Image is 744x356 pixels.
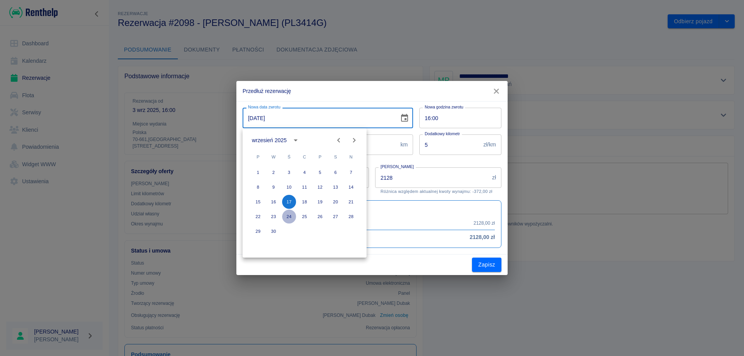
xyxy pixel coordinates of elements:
button: Zapisz [472,258,501,272]
button: 30 [267,224,281,238]
label: Dodatkowy kilometr [425,131,460,137]
button: 29 [251,224,265,238]
button: 27 [329,210,343,224]
span: sobota [329,149,343,165]
input: hh:mm [419,108,496,128]
button: 19 [313,195,327,209]
h6: 2128,00 zł [470,233,495,241]
button: 14 [344,180,358,194]
button: 5 [313,165,327,179]
button: 23 [267,210,281,224]
button: Previous month [331,132,346,148]
p: Różnica względem aktualnej kwoty wynajmu: -372,00 zł [381,189,496,194]
p: 2128,00 zł [474,220,495,227]
input: DD-MM-YYYY [243,108,394,128]
button: 15 [251,195,265,209]
span: piątek [313,149,327,165]
label: [PERSON_NAME] [381,164,414,170]
span: niedziela [344,149,358,165]
button: 28 [344,210,358,224]
h6: Podsumowanie [249,207,495,215]
span: wtorek [267,149,281,165]
p: km [400,141,408,149]
button: 24 [282,210,296,224]
button: 11 [298,180,312,194]
button: 1 [251,165,265,179]
button: Choose date, selected date is 17 wrz 2025 [397,110,412,126]
button: 4 [298,165,312,179]
div: wrzesień 2025 [252,136,287,144]
input: Kwota wynajmu od początkowej daty, nie samego aneksu. [375,167,489,188]
button: 7 [344,165,358,179]
button: calendar view is open, switch to year view [289,134,302,147]
p: zł/km [484,141,496,149]
label: Nowa godzina zwrotu [425,104,463,110]
button: 17 [282,195,296,209]
button: 8 [251,180,265,194]
button: 10 [282,180,296,194]
span: poniedziałek [251,149,265,165]
button: 25 [298,210,312,224]
button: 21 [344,195,358,209]
button: 22 [251,210,265,224]
button: 6 [329,165,343,179]
button: 13 [329,180,343,194]
button: 26 [313,210,327,224]
button: 12 [313,180,327,194]
label: Nowa data zwrotu [248,104,280,110]
button: 20 [329,195,343,209]
button: 2 [267,165,281,179]
span: czwartek [298,149,312,165]
button: 3 [282,165,296,179]
h2: Przedłuż rezerwację [236,81,508,101]
span: środa [282,149,296,165]
button: 9 [267,180,281,194]
p: zł [492,174,496,182]
button: Next month [346,132,362,148]
button: 18 [298,195,312,209]
button: 16 [267,195,281,209]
